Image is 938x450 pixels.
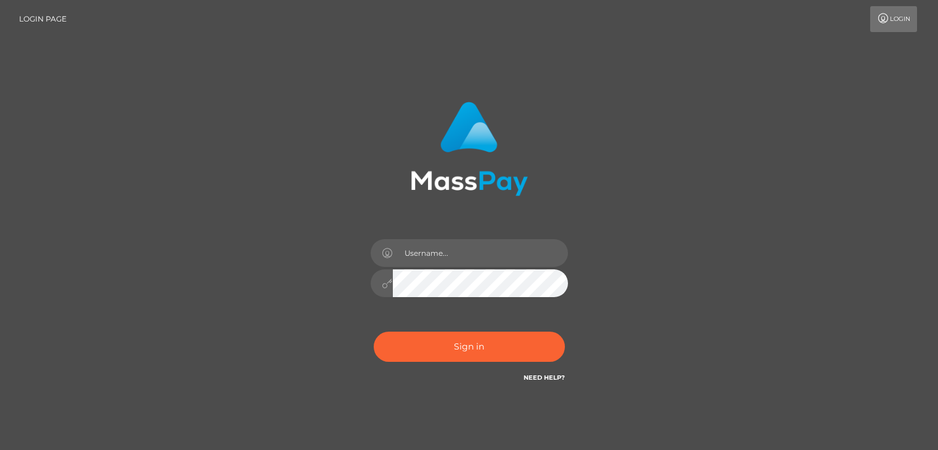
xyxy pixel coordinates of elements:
[524,374,565,382] a: Need Help?
[870,6,917,32] a: Login
[393,239,568,267] input: Username...
[374,332,565,362] button: Sign in
[19,6,67,32] a: Login Page
[411,102,528,196] img: MassPay Login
